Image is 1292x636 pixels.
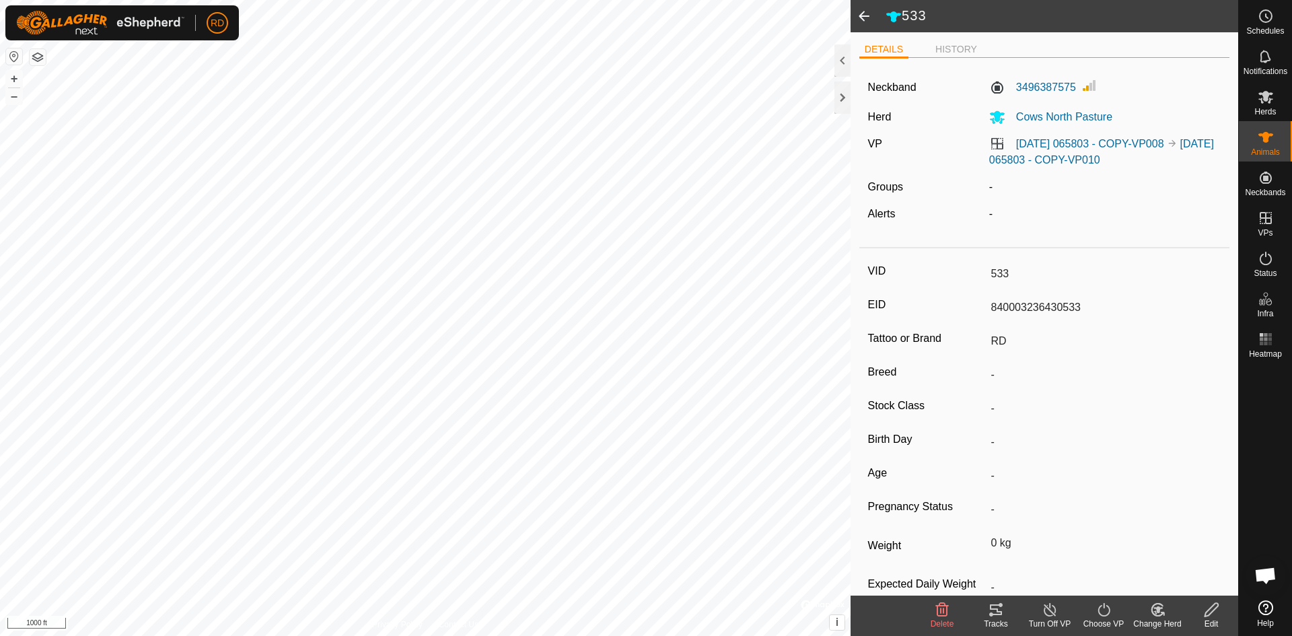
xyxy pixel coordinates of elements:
a: Contact Us [439,619,478,631]
div: - [984,179,1227,195]
button: i [830,615,845,630]
span: Herds [1254,108,1276,116]
button: Map Layers [30,49,46,65]
label: Age [868,464,986,482]
img: Signal strength [1081,77,1098,94]
label: Groups [868,181,903,192]
label: Alerts [868,208,896,219]
span: Neckbands [1245,188,1285,197]
span: Heatmap [1249,350,1282,358]
img: to [1167,138,1178,149]
a: [DATE] 065803 - COPY-VP008 [1016,138,1164,149]
a: Privacy Policy [372,619,423,631]
a: Help [1239,595,1292,633]
span: i [836,616,838,628]
label: VP [868,138,882,149]
div: - [984,206,1227,222]
label: Tattoo or Brand [868,330,986,347]
label: Stock Class [868,397,986,415]
label: VID [868,262,986,280]
button: + [6,71,22,87]
span: Status [1254,269,1277,277]
label: 3496387575 [989,79,1076,96]
h2: 533 [886,7,1238,25]
span: RD [211,16,224,30]
span: Notifications [1244,67,1287,75]
li: HISTORY [930,42,982,57]
span: Help [1257,619,1274,627]
span: Delete [931,619,954,629]
span: VPs [1258,229,1272,237]
label: Birth Day [868,431,986,448]
button: – [6,88,22,104]
li: DETAILS [859,42,908,59]
label: EID [868,296,986,314]
span: Schedules [1246,27,1284,35]
span: Infra [1257,310,1273,318]
label: Herd [868,111,892,122]
label: Neckband [868,79,917,96]
div: Change Herd [1130,618,1184,630]
div: Turn Off VP [1023,618,1077,630]
label: Pregnancy Status [868,498,986,516]
div: Choose VP [1077,618,1130,630]
span: Cows North Pasture [1005,111,1112,122]
div: Tracks [969,618,1023,630]
img: Gallagher Logo [16,11,184,35]
label: Expected Daily Weight Gain [868,576,986,608]
label: Breed [868,363,986,381]
a: Open chat [1246,555,1286,596]
label: Weight [868,532,986,560]
div: Edit [1184,618,1238,630]
button: Reset Map [6,48,22,65]
span: Animals [1251,148,1280,156]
